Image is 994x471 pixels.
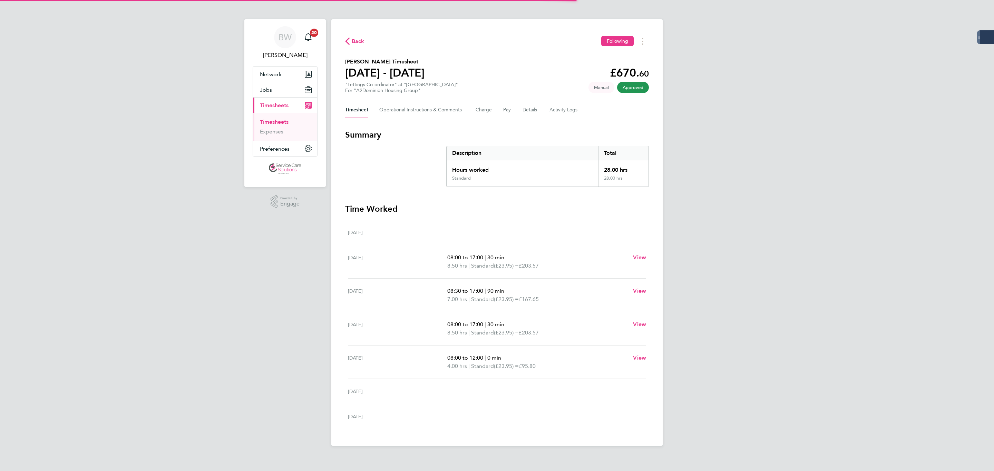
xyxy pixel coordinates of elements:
div: [DATE] [348,320,447,337]
button: Back [345,37,364,46]
span: | [485,354,486,361]
a: View [633,287,646,295]
div: Timesheets [253,113,317,141]
button: Timesheets [253,98,317,113]
span: Powered by [280,195,300,201]
div: Total [598,146,649,160]
span: Following [607,38,628,44]
app-decimal: £670. [610,66,649,79]
span: Standard [471,329,494,337]
button: Operational Instructions & Comments [379,102,465,118]
span: | [468,363,470,369]
span: (£23.95) = [494,363,519,369]
span: 90 min [487,288,504,294]
a: Powered byEngage [271,195,300,208]
span: (£23.95) = [494,296,519,302]
a: Go to home page [253,163,318,174]
a: Expenses [260,128,283,135]
button: Timesheets Menu [636,36,649,47]
span: 8.50 hrs [447,329,467,336]
a: Timesheets [260,119,289,125]
div: [DATE] [348,287,447,303]
div: "Lettings Co-ordinator" at "[GEOGRAPHIC_DATA]" [345,82,458,93]
button: Network [253,67,317,82]
span: View [633,354,646,361]
h3: Summary [345,129,649,140]
button: Pay [503,102,511,118]
button: Preferences [253,141,317,156]
span: Standard [471,295,494,303]
div: [DATE] [348,228,447,237]
span: 20 [310,29,318,37]
div: 28.00 hrs [598,160,649,176]
span: 30 min [487,321,504,328]
a: 20 [301,26,315,48]
div: Summary [446,146,649,187]
span: £95.80 [519,363,536,369]
span: Engage [280,201,300,207]
button: Details [523,102,538,118]
div: Description [447,146,598,160]
span: 08:00 to 17:00 [447,254,483,261]
span: Standard [471,362,494,370]
div: [DATE] [348,253,447,270]
span: | [485,288,486,294]
div: 28.00 hrs [598,176,649,187]
span: 60 [639,69,649,79]
span: – [447,388,450,394]
span: £167.65 [519,296,539,302]
h1: [DATE] - [DATE] [345,66,425,80]
button: Charge [476,102,492,118]
span: | [468,262,470,269]
span: (£23.95) = [494,329,519,336]
span: Bethany Wiles [253,51,318,59]
span: View [633,321,646,328]
span: 8.50 hrs [447,262,467,269]
span: – [447,413,450,420]
span: 08:00 to 17:00 [447,321,483,328]
span: View [633,254,646,261]
span: Standard [471,262,494,270]
a: View [633,320,646,329]
div: [DATE] [348,412,447,421]
h3: Time Worked [345,203,649,214]
span: Jobs [260,87,272,93]
img: servicecare-logo-retina.png [269,163,301,174]
span: | [485,321,486,328]
button: Jobs [253,82,317,97]
span: Timesheets [260,102,289,109]
div: For "A2Dominion Housing Group" [345,88,458,93]
a: View [633,253,646,262]
button: Activity Logs [549,102,578,118]
span: 7.00 hrs [447,296,467,302]
span: 08:30 to 17:00 [447,288,483,294]
span: This timesheet has been approved. [617,82,649,93]
span: Network [260,71,282,78]
span: 30 min [487,254,504,261]
span: BW [279,33,292,42]
button: Timesheet [345,102,368,118]
span: £203.57 [519,262,539,269]
div: Hours worked [447,160,598,176]
span: View [633,288,646,294]
span: 4.00 hrs [447,363,467,369]
span: 0 min [487,354,501,361]
span: 08:00 to 12:00 [447,354,483,361]
span: | [468,296,470,302]
span: – [447,229,450,235]
a: BW[PERSON_NAME] [253,26,318,59]
nav: Main navigation [244,19,326,187]
span: | [468,329,470,336]
section: Timesheet [345,129,649,429]
button: Following [601,36,634,46]
h2: [PERSON_NAME] Timesheet [345,58,425,66]
span: Back [352,37,364,46]
div: [DATE] [348,387,447,395]
span: (£23.95) = [494,262,519,269]
div: Standard [452,176,471,181]
a: View [633,354,646,362]
span: £203.57 [519,329,539,336]
span: This timesheet was manually created. [588,82,614,93]
span: | [485,254,486,261]
span: Preferences [260,146,290,152]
